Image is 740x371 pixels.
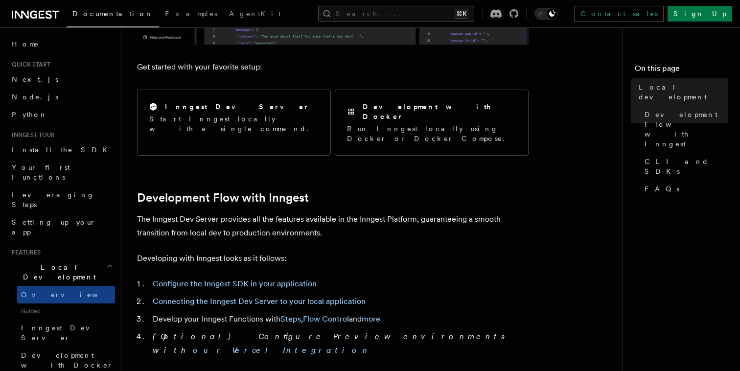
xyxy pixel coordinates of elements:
[193,346,371,355] a: our Vercel Integration
[455,9,468,19] kbd: ⌘K
[12,75,58,83] span: Next.js
[223,3,287,26] a: AgentKit
[8,88,115,106] a: Node.js
[318,6,474,22] button: Search...⌘K
[635,78,728,106] a: Local development
[12,93,58,101] span: Node.js
[12,163,70,181] span: Your first Functions
[17,303,115,319] span: Guides
[17,319,115,347] a: Inngest Dev Server
[8,141,115,159] a: Install the SDK
[137,90,331,156] a: Inngest Dev ServerStart Inngest locally with a single command.
[150,312,529,326] li: Develop your Inngest Functions with , and
[8,106,115,123] a: Python
[335,90,529,156] a: Development with DockerRun Inngest locally using Docker or Docker Compose.
[362,314,380,324] a: more
[8,258,115,286] button: Local Development
[165,10,217,18] span: Examples
[8,35,115,53] a: Home
[8,159,115,186] a: Your first Functions
[12,218,96,236] span: Setting up your app
[21,291,122,299] span: Overview
[165,102,309,112] h2: Inngest Dev Server
[645,157,728,176] span: CLI and SDKs
[67,3,159,27] a: Documentation
[8,213,115,241] a: Setting up your app
[574,6,664,22] a: Contact sales
[8,186,115,213] a: Leveraging Steps
[159,3,223,26] a: Examples
[280,314,301,324] a: Steps
[137,212,529,240] p: The Inngest Dev Server provides all the features available in the Inngest Platform, guaranteeing ...
[534,8,558,20] button: Toggle dark mode
[363,102,516,121] h2: Development with Docker
[8,70,115,88] a: Next.js
[645,184,679,194] span: FAQs
[12,111,47,118] span: Python
[21,324,105,342] span: Inngest Dev Server
[8,249,41,256] span: Features
[149,114,319,134] p: Start Inngest locally with a single command.
[137,252,529,265] p: Developing with Inngest looks as it follows:
[137,191,309,205] a: Development Flow with Inngest
[153,297,366,306] a: Connecting the Inngest Dev Server to your local application
[72,10,153,18] span: Documentation
[12,146,113,154] span: Install the SDK
[12,39,39,49] span: Home
[347,124,516,143] p: Run Inngest locally using Docker or Docker Compose.
[8,61,50,69] span: Quick start
[641,153,728,180] a: CLI and SDKs
[8,262,107,282] span: Local Development
[8,131,55,139] span: Inngest tour
[17,286,115,303] a: Overview
[641,106,728,153] a: Development Flow with Inngest
[635,63,728,78] h4: On this page
[668,6,732,22] a: Sign Up
[21,351,113,369] span: Development with Docker
[153,279,317,288] a: Configure the Inngest SDK in your application
[303,314,349,324] a: Flow Control
[229,10,281,18] span: AgentKit
[137,60,529,74] p: Get started with your favorite setup:
[639,82,728,102] span: Local development
[645,110,728,149] span: Development Flow with Inngest
[641,180,728,198] a: FAQs
[153,332,510,355] em: (Optional) - Configure Preview environments with
[12,191,94,209] span: Leveraging Steps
